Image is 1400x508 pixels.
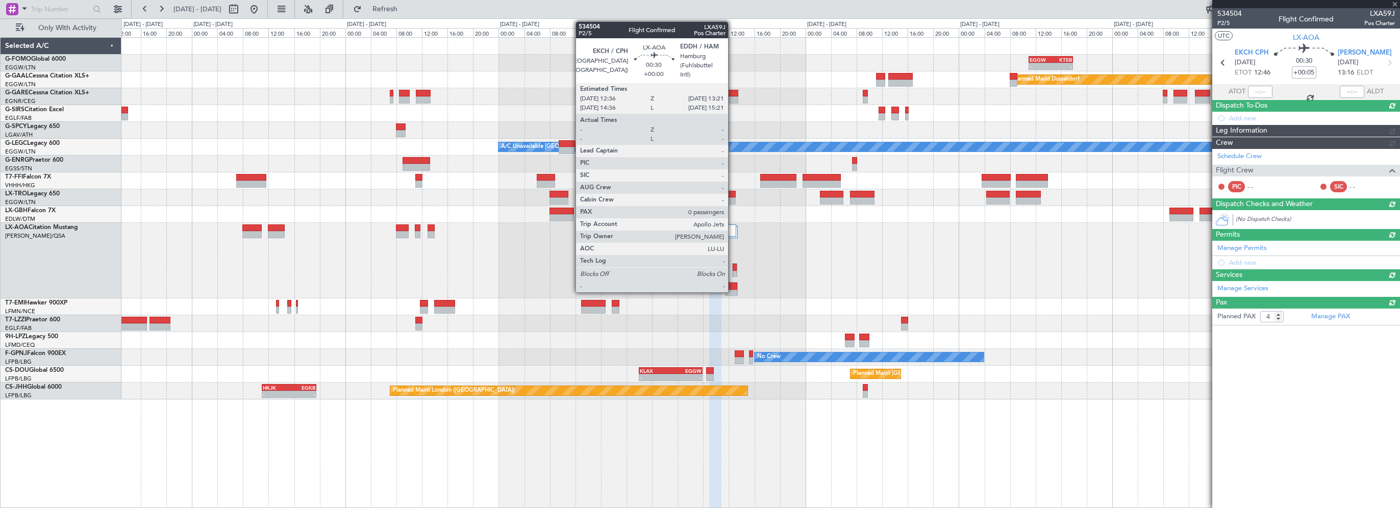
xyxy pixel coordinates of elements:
span: CS-JHH [5,384,27,390]
div: Planned Maint [GEOGRAPHIC_DATA] ([GEOGRAPHIC_DATA]) [853,366,1014,382]
div: 20:00 [1087,28,1112,37]
div: 04:00 [831,28,857,37]
div: HKJK [263,385,289,391]
a: G-GAALCessna Citation XLS+ [5,73,89,79]
a: CS-JHHGlobal 6000 [5,384,62,390]
a: EGSS/STN [5,165,32,172]
a: T7-EMIHawker 900XP [5,300,67,306]
a: F-GPNJFalcon 900EX [5,350,66,357]
div: 12:00 [729,28,754,37]
div: 20:00 [473,28,498,37]
div: - [670,374,701,380]
a: LX-AOACitation Mustang [5,224,78,231]
div: 20:00 [320,28,345,37]
div: 00:00 [1112,28,1138,37]
a: EGGW/LTN [5,81,36,88]
a: G-GARECessna Citation XLS+ [5,90,89,96]
a: EGNR/CEG [5,97,36,105]
div: 16:00 [294,28,320,37]
div: Planned Maint Dusseldorf [1013,72,1080,87]
a: LFPB/LBG [5,375,32,383]
span: G-ENRG [5,157,29,163]
span: Only With Activity [27,24,108,32]
a: T7-FFIFalcon 7X [5,174,51,180]
span: G-GARE [5,90,29,96]
div: 12:00 [1189,28,1214,37]
a: LX-GBHFalcon 7X [5,208,56,214]
a: G-SPCYLegacy 650 [5,123,60,130]
div: 16:00 [447,28,473,37]
div: 04:00 [985,28,1010,37]
a: LFMN/NCE [5,308,35,315]
div: 08:00 [243,28,268,37]
div: 04:00 [217,28,243,37]
div: KLAX [640,368,670,374]
a: CS-DOUGlobal 6500 [5,367,64,373]
div: [DATE] - [DATE] [654,20,693,29]
div: EGGW [670,368,701,374]
div: 16:00 [601,28,627,37]
span: CS-DOU [5,367,29,373]
div: 12:00 [268,28,294,37]
div: [DATE] - [DATE] [500,20,539,29]
div: 00:00 [959,28,984,37]
div: 12:00 [576,28,601,37]
a: EGGW/LTN [5,198,36,206]
span: EKCH CPH [1235,48,1269,58]
span: Refresh [364,6,407,13]
div: 00:00 [652,28,678,37]
div: 00:00 [498,28,524,37]
div: [DATE] - [DATE] [347,20,386,29]
div: 16:00 [755,28,780,37]
div: [DATE] - [DATE] [123,20,163,29]
span: ELDT [1357,68,1373,78]
span: T7-LZZI [5,317,26,323]
div: 00:00 [345,28,371,37]
div: 20:00 [933,28,959,37]
div: 04:00 [524,28,550,37]
div: Flight Confirmed [1279,14,1334,24]
span: 13:16 [1338,68,1354,78]
span: 534504 [1217,8,1242,19]
div: 20:00 [780,28,806,37]
span: Pos Charter [1364,19,1395,28]
div: - [289,391,315,397]
div: 16:00 [141,28,166,37]
div: 20:00 [627,28,652,37]
span: 9H-LPZ [5,334,26,340]
a: EGGW/LTN [5,64,36,71]
a: EGGW/LTN [5,148,36,156]
div: 12:00 [882,28,908,37]
span: [PERSON_NAME] [1338,48,1392,58]
span: 00:30 [1296,56,1312,66]
span: G-SPCY [5,123,27,130]
span: LX-AOA [5,224,29,231]
span: [DATE] [1338,58,1359,68]
span: F-GPNJ [5,350,27,357]
div: 04:00 [678,28,703,37]
a: LFPB/LBG [5,392,32,399]
div: - [1030,63,1051,69]
a: LGAV/ATH [5,131,33,139]
div: 08:00 [1010,28,1036,37]
div: 12:00 [422,28,447,37]
span: LX-AOA [1293,32,1319,43]
span: G-FOMO [5,56,31,62]
a: EDLW/DTM [5,215,35,223]
a: 9H-LPZLegacy 500 [5,334,58,340]
button: UTC [1215,31,1233,40]
span: LX-GBH [5,208,28,214]
div: 20:00 [166,28,192,37]
span: T7-EMI [5,300,25,306]
div: 08:00 [396,28,422,37]
a: G-FOMOGlobal 6000 [5,56,66,62]
a: G-ENRGPraetor 600 [5,157,63,163]
span: ALDT [1367,87,1384,97]
div: A/C Unavailable [GEOGRAPHIC_DATA] ([GEOGRAPHIC_DATA]) [501,139,667,155]
div: KTEB [1051,57,1072,63]
div: 08:00 [703,28,729,37]
div: 08:00 [1163,28,1189,37]
div: - [640,374,670,380]
a: VHHH/HKG [5,182,35,189]
div: Planned Maint London ([GEOGRAPHIC_DATA]) [393,383,515,398]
